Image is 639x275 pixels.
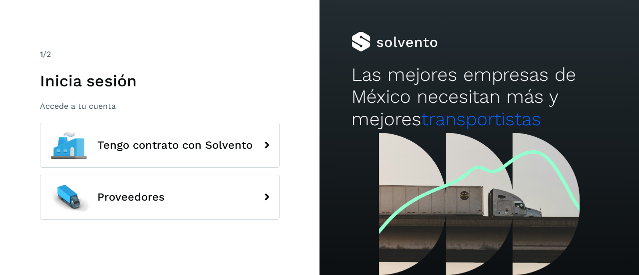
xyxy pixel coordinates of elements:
p: Accede a tu cuenta [40,101,280,111]
h2: Las mejores empresas de México necesitan más y mejores [351,64,607,130]
button: Tengo contrato con Solvento [40,123,280,168]
div: /2 [40,48,280,60]
span: 1 [40,49,43,59]
span: Tengo contrato con Solvento [97,139,253,151]
span: transportistas [421,108,541,130]
h1: Inicia sesión [40,71,280,90]
span: Proveedores [97,191,165,203]
button: Proveedores [40,175,280,220]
